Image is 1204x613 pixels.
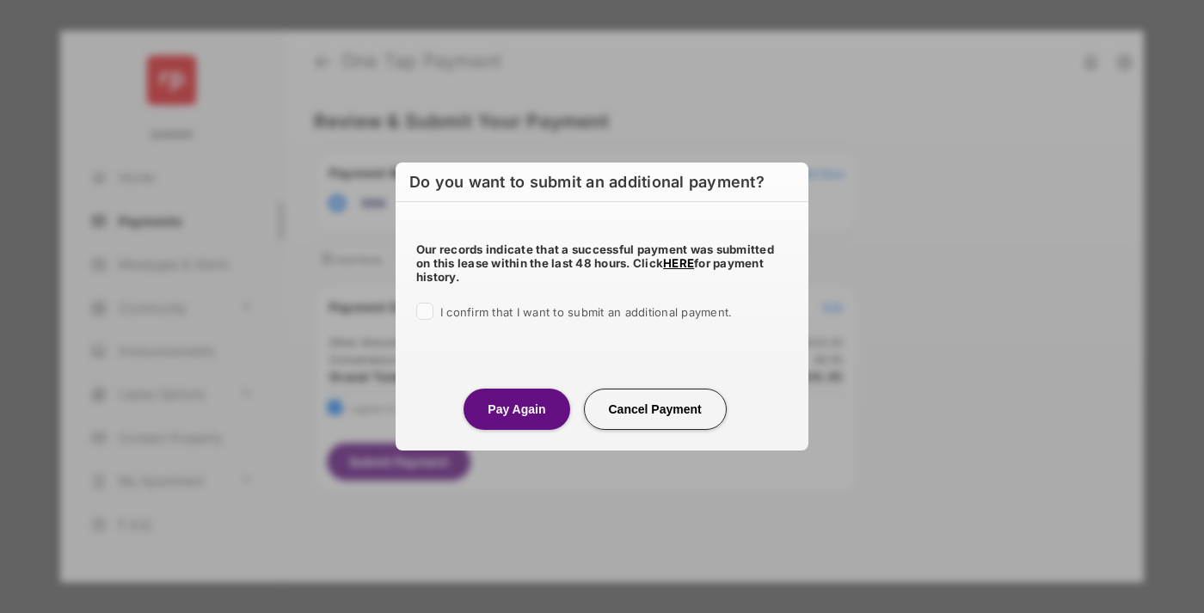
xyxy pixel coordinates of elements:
button: Cancel Payment [584,389,727,430]
button: Pay Again [464,389,569,430]
h6: Do you want to submit an additional payment? [396,162,808,202]
span: I confirm that I want to submit an additional payment. [440,305,732,319]
a: HERE [663,256,694,270]
h5: Our records indicate that a successful payment was submitted on this lease within the last 48 hou... [416,242,788,284]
